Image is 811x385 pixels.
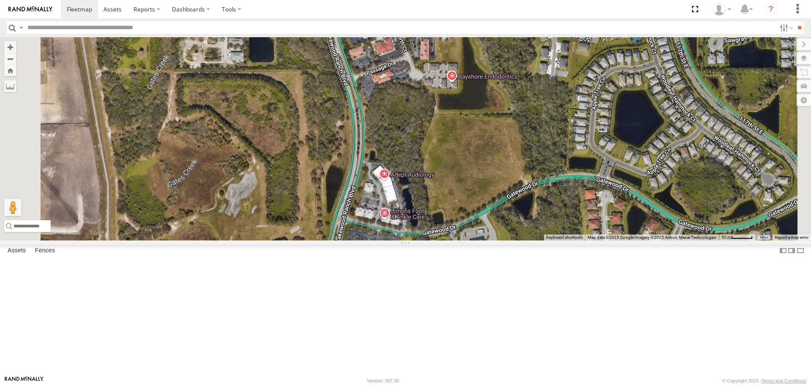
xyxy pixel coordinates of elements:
button: Drag Pegman onto the map to open Street View [4,199,21,216]
div: © Copyright 2025 - [722,378,806,383]
div: Jerry Dewberry [710,3,734,16]
button: Zoom out [4,53,16,65]
a: Report a map error [775,235,808,240]
a: Visit our Website [5,377,44,385]
button: Zoom in [4,41,16,53]
div: Version: 307.00 [367,378,399,383]
a: Terms (opens in new tab) [759,235,768,239]
button: Keyboard shortcuts [546,235,582,240]
span: 50 m [721,235,731,240]
button: Map Scale: 50 m per 47 pixels [719,235,755,240]
label: Search Query [18,22,24,34]
span: Map data ©2025 Google Imagery ©2025 Airbus, Maxar Technologies [588,235,716,240]
label: Assets [3,245,30,257]
label: Dock Summary Table to the Left [779,245,787,257]
a: Terms and Conditions [762,378,806,383]
label: Dock Summary Table to the Right [787,245,796,257]
label: Hide Summary Table [796,245,805,257]
label: Measure [4,80,16,92]
button: Zoom Home [4,65,16,76]
i: ? [764,3,778,16]
img: rand-logo.svg [8,6,52,12]
label: Map Settings [797,94,811,106]
label: Search Filter Options [776,22,795,34]
label: Fences [31,245,59,257]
